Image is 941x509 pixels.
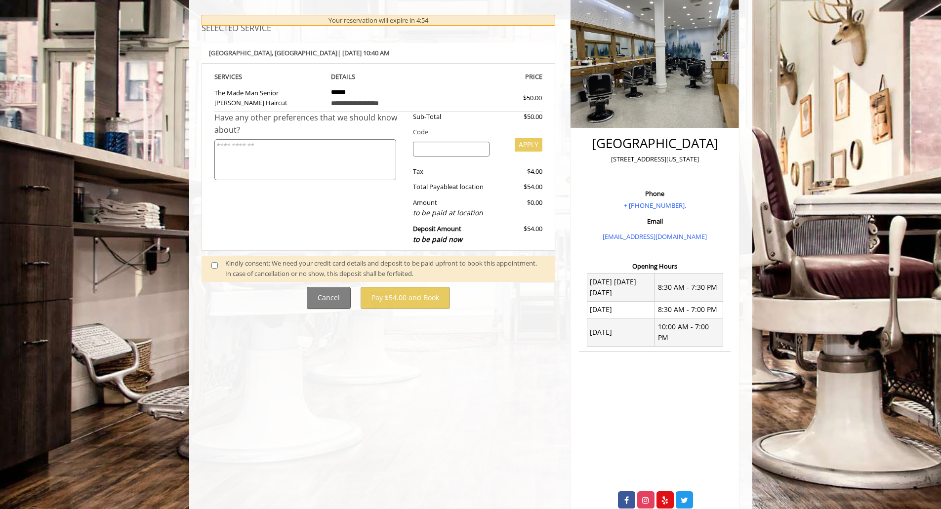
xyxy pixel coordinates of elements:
[406,197,497,219] div: Amount
[406,182,497,192] div: Total Payable
[361,287,450,309] button: Pay $54.00 and Book
[579,263,731,270] h3: Opening Hours
[433,71,543,82] th: PRICE
[214,71,324,82] th: SERVICE
[406,112,497,122] div: Sub-Total
[214,82,324,112] td: The Made Man Senior [PERSON_NAME] Haircut
[603,232,707,241] a: [EMAIL_ADDRESS][DOMAIN_NAME]
[225,258,545,279] div: Kindly consent: We need your credit card details and deposit to be paid upfront to book this appo...
[497,197,542,219] div: $0.00
[413,224,462,244] b: Deposit Amount
[202,15,556,26] div: Your reservation will expire in 4:54
[272,48,337,57] span: , [GEOGRAPHIC_DATA]
[624,201,686,210] a: + [PHONE_NUMBER].
[587,301,655,318] td: [DATE]
[497,112,542,122] div: $50.00
[497,166,542,177] div: $4.00
[587,318,655,347] td: [DATE]
[581,136,728,151] h2: [GEOGRAPHIC_DATA]
[587,274,655,302] td: [DATE] [DATE] [DATE]
[209,48,390,57] b: [GEOGRAPHIC_DATA] | [DATE] 10:40 AM
[406,127,542,137] div: Code
[214,112,406,137] div: Have any other preferences that we should know about?
[497,224,542,245] div: $54.00
[655,318,723,347] td: 10:00 AM - 7:00 PM
[515,138,542,152] button: APPLY
[413,207,490,218] div: to be paid at location
[413,235,462,244] span: to be paid now
[239,72,242,81] span: S
[488,93,542,103] div: $50.00
[202,24,556,33] h3: SELECTED SERVICE
[581,154,728,164] p: [STREET_ADDRESS][US_STATE]
[655,274,723,302] td: 8:30 AM - 7:30 PM
[497,182,542,192] div: $54.00
[581,218,728,225] h3: Email
[581,190,728,197] h3: Phone
[655,301,723,318] td: 8:30 AM - 7:00 PM
[452,182,484,191] span: at location
[307,287,351,309] button: Cancel
[324,71,433,82] th: DETAILS
[406,166,497,177] div: Tax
